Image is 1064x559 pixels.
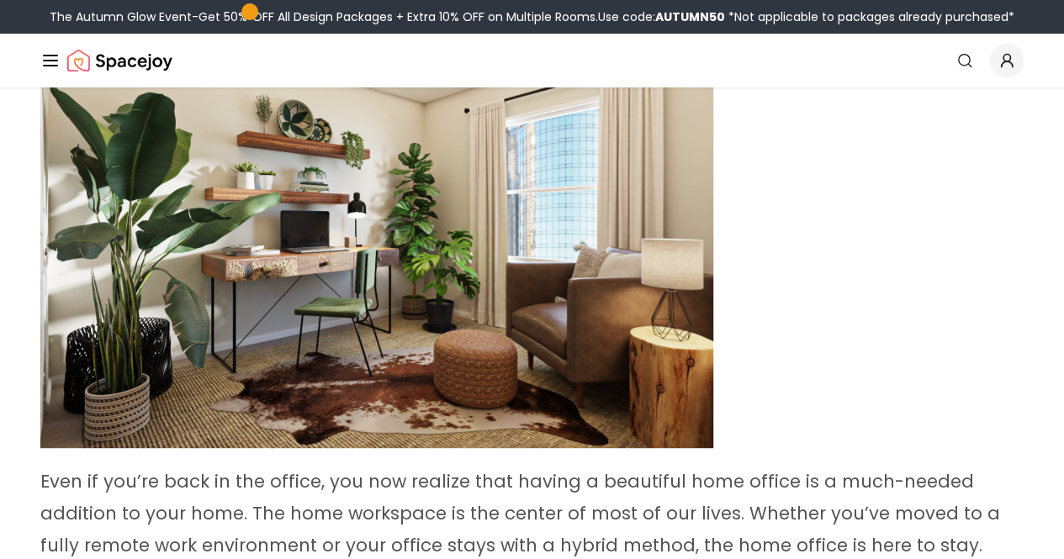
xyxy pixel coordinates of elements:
[67,44,172,77] img: Spacejoy Logo
[725,8,1014,25] span: *Not applicable to packages already purchased*
[40,70,713,448] img: Beautiful Home office with greenery designed by spacejoy
[67,44,172,77] a: Spacejoy
[40,469,1000,557] span: Even if you’re back in the office, you now realize that having a beautiful home office is a much-...
[598,8,725,25] span: Use code:
[50,8,1014,25] div: The Autumn Glow Event-Get 50% OFF All Design Packages + Extra 10% OFF on Multiple Rooms.
[40,34,1024,87] nav: Global
[655,8,725,25] b: AUTUMN50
